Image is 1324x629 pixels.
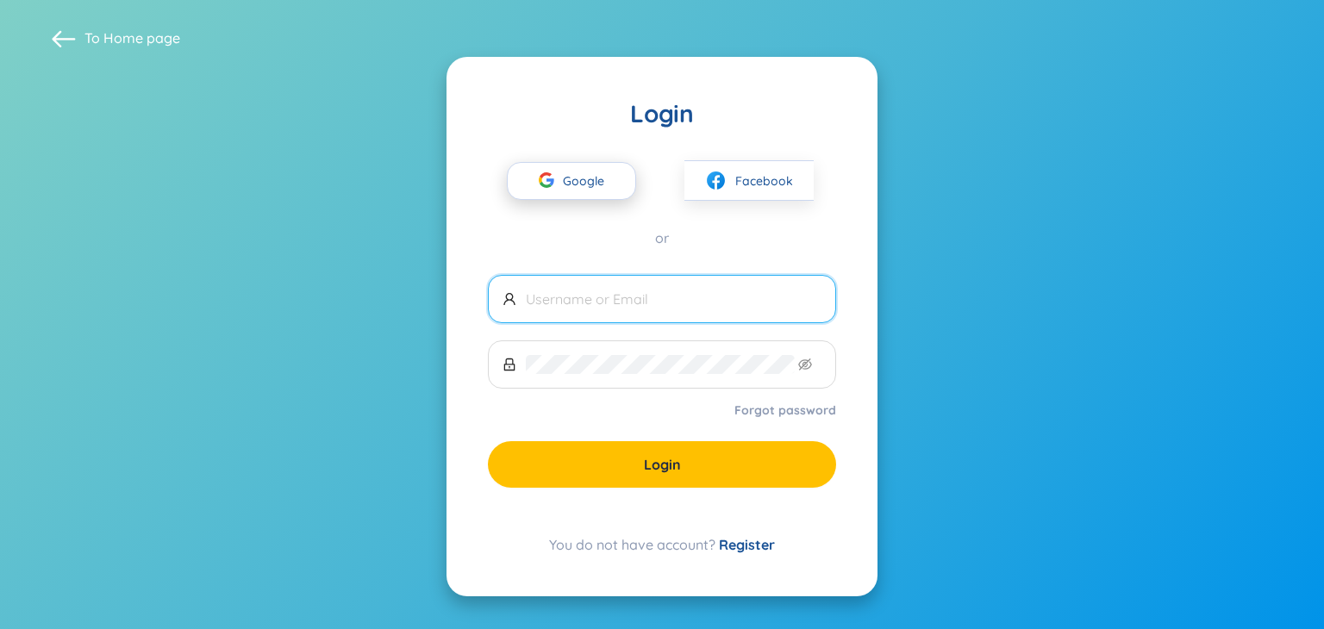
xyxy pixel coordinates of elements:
[507,162,636,200] button: Google
[719,536,775,553] a: Register
[488,228,836,247] div: or
[644,455,681,474] span: Login
[488,441,836,488] button: Login
[526,290,821,308] input: Username or Email
[488,534,836,555] div: You do not have account?
[705,170,727,191] img: facebook
[734,402,836,419] a: Forgot password
[684,160,814,201] button: facebookFacebook
[503,358,516,371] span: lock
[798,358,812,371] span: eye-invisible
[84,28,180,47] span: To
[488,98,836,129] div: Login
[103,29,180,47] a: Home page
[563,163,613,199] span: Google
[503,292,516,306] span: user
[735,171,793,190] span: Facebook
